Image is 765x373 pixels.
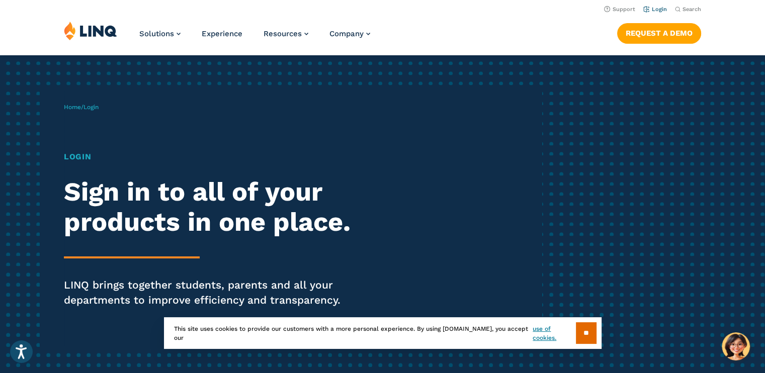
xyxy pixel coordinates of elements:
button: Open Search Bar [675,6,701,13]
h2: Sign in to all of your products in one place. [64,177,359,237]
nav: Button Navigation [617,21,701,43]
div: This site uses cookies to provide our customers with a more personal experience. By using [DOMAIN... [164,317,602,349]
img: LINQ | K‑12 Software [64,21,117,40]
a: Login [643,6,667,13]
span: Solutions [139,29,174,38]
nav: Primary Navigation [139,21,370,54]
span: Company [329,29,364,38]
a: Company [329,29,370,38]
span: Search [683,6,701,13]
p: LINQ brings together students, parents and all your departments to improve efficiency and transpa... [64,277,359,308]
a: use of cookies. [533,324,575,342]
a: Request a Demo [617,23,701,43]
a: Support [604,6,635,13]
span: Resources [264,29,302,38]
h1: Login [64,151,359,163]
a: Solutions [139,29,181,38]
a: Resources [264,29,308,38]
span: Login [83,104,99,111]
button: Hello, have a question? Let’s chat. [722,332,750,360]
span: / [64,104,99,111]
a: Home [64,104,81,111]
a: Experience [202,29,242,38]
